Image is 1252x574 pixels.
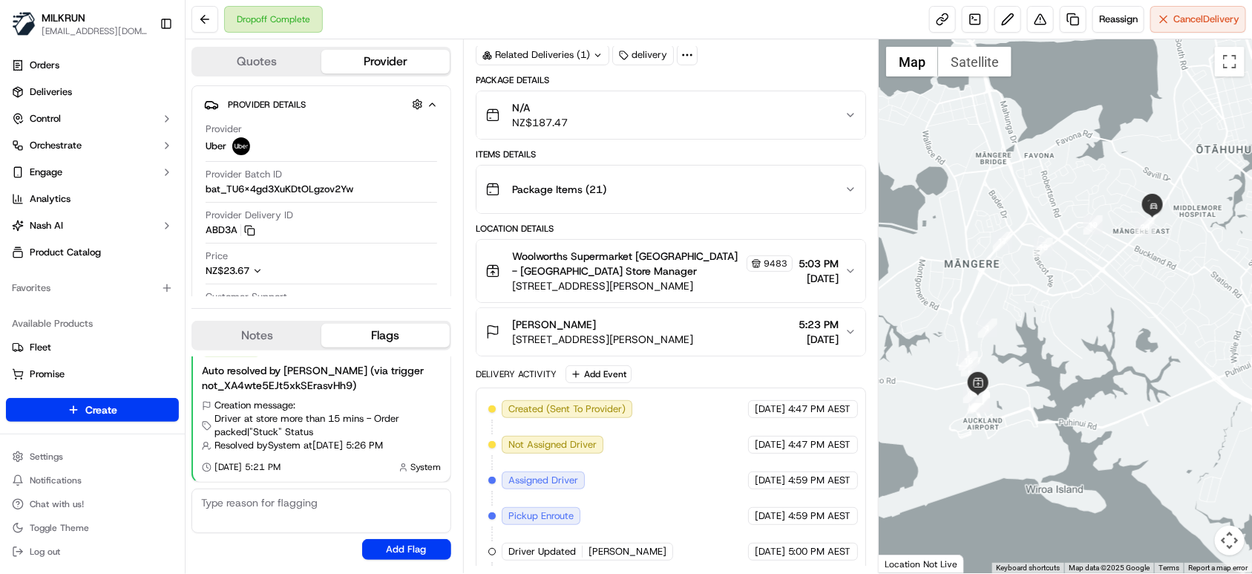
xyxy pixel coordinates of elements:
[612,45,674,65] div: delivery
[589,545,666,558] span: [PERSON_NAME]
[30,112,61,125] span: Control
[411,461,442,473] span: System
[969,390,989,409] div: 7
[30,166,62,179] span: Engage
[476,149,866,160] div: Items Details
[512,182,606,197] span: Package Items ( 21 )
[6,241,179,264] a: Product Catalog
[1215,47,1245,76] button: Toggle fullscreen view
[228,99,306,111] span: Provider Details
[42,10,85,25] span: MILKRUN
[6,446,179,467] button: Settings
[6,518,179,538] button: Toggle Theme
[755,509,785,523] span: [DATE]
[799,256,839,271] span: 5:03 PM
[6,53,179,77] a: Orders
[476,45,609,65] div: Related Deliveries (1)
[30,192,71,206] span: Analytics
[755,474,785,487] span: [DATE]
[970,392,989,411] div: 14
[755,402,785,416] span: [DATE]
[6,362,179,386] button: Promise
[85,402,117,417] span: Create
[788,402,851,416] span: 4:47 PM AEST
[508,545,576,558] span: Driver Updated
[206,168,282,181] span: Provider Batch ID
[30,59,59,72] span: Orders
[6,6,154,42] button: MILKRUNMILKRUN[EMAIL_ADDRESS][DOMAIN_NAME]
[788,509,851,523] span: 4:59 PM AEST
[1092,6,1144,33] button: Reassign
[202,363,442,393] div: Auto resolved by [PERSON_NAME] (via trigger not_XA4wte5EJt5xkSErasvHh9)
[788,474,851,487] span: 4:59 PM AEST
[788,438,851,451] span: 4:47 PM AEST
[512,115,568,130] span: NZ$187.47
[512,332,693,347] span: [STREET_ADDRESS][PERSON_NAME]
[6,214,179,238] button: Nash AI
[508,509,574,523] span: Pickup Enroute
[6,187,179,211] a: Analytics
[30,139,82,152] span: Orchestrate
[996,563,1060,573] button: Keyboard shortcuts
[362,539,451,560] button: Add Flag
[755,545,785,558] span: [DATE]
[799,332,839,347] span: [DATE]
[304,439,383,452] span: at [DATE] 5:26 PM
[214,461,281,473] span: [DATE] 5:21 PM
[764,258,787,270] span: 9483
[879,555,964,573] div: Location Not Live
[476,308,865,356] button: [PERSON_NAME][STREET_ADDRESS][PERSON_NAME]5:23 PM[DATE]
[30,451,63,463] span: Settings
[206,209,293,222] span: Provider Delivery ID
[6,336,179,359] button: Fleet
[1135,218,1155,237] div: 20
[30,474,82,486] span: Notifications
[971,392,990,411] div: 13
[512,317,596,332] span: [PERSON_NAME]
[968,394,987,414] div: 3
[1069,564,1150,572] span: Map data ©2025 Google
[963,384,983,403] div: 15
[1034,238,1053,257] div: 18
[214,399,295,412] span: Creation message:
[12,341,173,354] a: Fleet
[30,85,72,99] span: Deliveries
[30,546,60,558] span: Log out
[508,402,626,416] span: Created (Sent To Provider)
[476,91,865,139] button: N/ANZ$187.47
[788,545,851,558] span: 5:00 PM AEST
[30,498,84,510] span: Chat with us!
[206,123,242,136] span: Provider
[206,140,226,153] span: Uber
[12,368,173,381] a: Promise
[476,74,866,86] div: Package Details
[206,290,287,304] span: Customer Support
[6,470,179,491] button: Notifications
[204,92,439,117] button: Provider Details
[12,12,36,36] img: MILKRUN
[1158,564,1179,572] a: Terms (opens in new tab)
[30,341,51,354] span: Fleet
[232,137,250,155] img: uber-new-logo.jpeg
[938,47,1012,76] button: Show satellite imagery
[508,474,578,487] span: Assigned Driver
[512,278,793,293] span: [STREET_ADDRESS][PERSON_NAME]
[6,80,179,104] a: Deliveries
[206,264,249,277] span: NZ$23.67
[30,522,89,534] span: Toggle Theme
[206,264,336,278] button: NZ$23.67
[961,357,980,376] div: 2
[978,319,997,338] div: 1
[993,232,1012,251] div: 17
[1173,13,1239,26] span: Cancel Delivery
[6,398,179,422] button: Create
[971,393,990,412] div: 12
[1084,215,1103,235] div: 19
[42,25,148,37] button: [EMAIL_ADDRESS][DOMAIN_NAME]
[755,438,785,451] span: [DATE]
[6,494,179,515] button: Chat with us!
[799,271,839,286] span: [DATE]
[193,50,321,74] button: Quotes
[206,224,255,237] button: ABD3A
